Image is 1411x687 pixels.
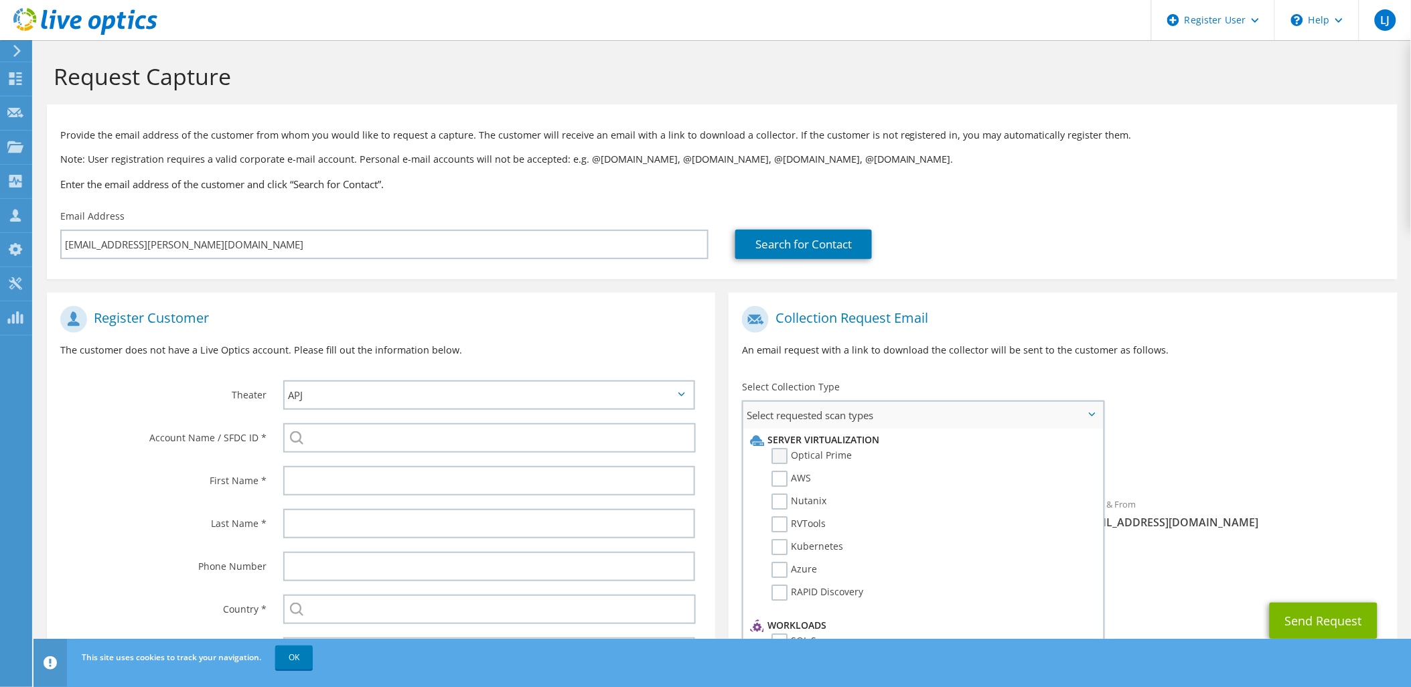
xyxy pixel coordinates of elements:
h3: Enter the email address of the customer and click “Search for Contact”. [60,177,1384,192]
label: Select Collection Type [742,380,840,394]
h1: Collection Request Email [742,306,1377,333]
div: Sender & From [1063,490,1398,536]
label: Preferred Email Language [60,637,267,659]
a: Search for Contact [735,230,872,259]
label: Nutanix [771,493,826,510]
div: Requested Collections [729,434,1397,483]
p: The customer does not have a Live Optics account. Please fill out the information below. [60,343,702,358]
label: Account Name / SFDC ID * [60,423,267,445]
div: CC & Reply To [729,543,1397,589]
label: Phone Number [60,552,267,573]
span: LJ [1375,9,1396,31]
label: RAPID Discovery [771,585,863,601]
button: Send Request [1270,603,1378,639]
span: Select requested scan types [743,402,1103,429]
div: To [729,490,1063,536]
label: Email Address [60,210,125,223]
label: AWS [771,471,811,487]
label: Country * [60,595,267,616]
label: Theater [60,380,267,402]
label: SQL Server [771,633,840,650]
label: Kubernetes [771,539,843,555]
a: OK [275,645,313,670]
svg: \n [1291,14,1303,26]
label: First Name * [60,466,267,487]
li: Server Virtualization [747,432,1096,448]
span: This site uses cookies to track your navigation. [82,652,261,663]
label: Last Name * [60,509,267,530]
label: RVTools [771,516,826,532]
label: Azure [771,562,817,578]
span: [EMAIL_ADDRESS][DOMAIN_NAME] [1077,515,1384,530]
p: Provide the email address of the customer from whom you would like to request a capture. The cust... [60,128,1384,143]
p: An email request with a link to download the collector will be sent to the customer as follows. [742,343,1384,358]
p: Note: User registration requires a valid corporate e-mail account. Personal e-mail accounts will ... [60,152,1384,167]
li: Workloads [747,617,1096,633]
h1: Register Customer [60,306,695,333]
label: Optical Prime [771,448,852,464]
h1: Request Capture [54,62,1384,90]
